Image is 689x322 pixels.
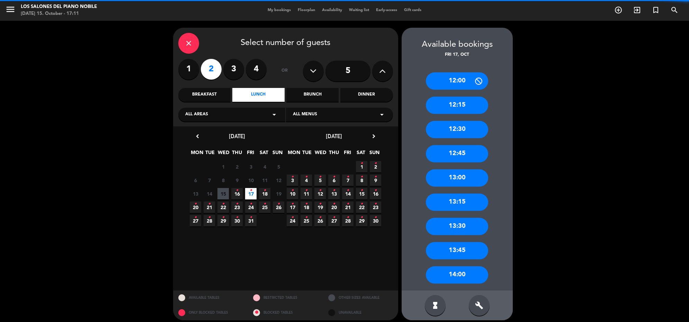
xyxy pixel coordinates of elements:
[670,6,679,14] i: search
[208,212,211,223] i: •
[287,188,298,199] span: 10
[333,212,335,223] i: •
[328,188,340,199] span: 13
[204,175,215,186] span: 7
[370,133,377,140] i: chevron_right
[314,202,326,213] span: 19
[347,212,349,223] i: •
[378,110,386,119] i: arrow_drop_down
[326,133,342,140] span: [DATE]
[360,158,363,169] i: •
[347,198,349,209] i: •
[373,8,401,12] span: Early-access
[402,38,513,52] div: Available bookings
[231,202,243,213] span: 23
[231,175,243,186] span: 9
[246,59,267,80] label: 4
[356,188,367,199] span: 15
[360,212,363,223] i: •
[178,33,393,54] div: Select number of guests
[231,149,243,160] span: THU
[305,171,307,182] i: •
[236,185,238,196] i: •
[340,88,393,102] div: Dinner
[342,215,354,226] span: 28
[652,6,660,14] i: turned_in_not
[356,175,367,186] span: 8
[305,198,307,209] i: •
[374,185,377,196] i: •
[342,175,354,186] span: 7
[301,202,312,213] span: 18
[204,149,216,160] span: TUE
[314,175,326,186] span: 5
[194,133,201,140] i: chevron_left
[259,161,270,172] span: 4
[248,290,323,305] div: RESTRICTED TABLES
[426,266,488,284] div: 14:00
[277,198,280,209] i: •
[301,188,312,199] span: 11
[232,88,285,102] div: Lunch
[360,185,363,196] i: •
[426,97,488,114] div: 12:15
[194,198,197,209] i: •
[323,305,398,320] div: UNAVAILABLE
[319,212,321,223] i: •
[291,198,294,209] i: •
[258,149,270,160] span: SAT
[319,198,321,209] i: •
[245,215,257,226] span: 31
[315,149,326,160] span: WED
[259,175,270,186] span: 11
[217,202,229,213] span: 22
[347,185,349,196] i: •
[370,188,381,199] span: 16
[333,185,335,196] i: •
[328,175,340,186] span: 6
[333,198,335,209] i: •
[360,171,363,182] i: •
[273,188,284,199] span: 19
[245,149,256,160] span: FRI
[270,110,278,119] i: arrow_drop_down
[263,198,266,209] i: •
[185,111,208,118] span: All areas
[250,185,252,196] i: •
[374,171,377,182] i: •
[236,212,238,223] i: •
[356,215,367,226] span: 29
[217,215,229,226] span: 29
[287,202,298,213] span: 17
[222,212,224,223] i: •
[245,161,257,172] span: 3
[273,202,284,213] span: 26
[333,171,335,182] i: •
[301,149,313,160] span: TUE
[204,202,215,213] span: 21
[355,149,367,160] span: SAT
[323,290,398,305] div: OTHER SIZES AVAILABLE
[21,3,97,10] div: Los Salones del Piano Nobile
[178,88,231,102] div: Breakfast
[204,188,215,199] span: 14
[21,10,97,17] div: [DATE] 15. October - 17:11
[291,185,294,196] i: •
[173,305,248,320] div: ONLY BLOCKED TABLES
[5,4,16,17] button: menu
[273,175,284,186] span: 12
[291,171,294,182] i: •
[342,188,354,199] span: 14
[229,133,245,140] span: [DATE]
[248,305,323,320] div: BLOCKED TABLES
[231,161,243,172] span: 2
[426,121,488,138] div: 12:30
[293,111,317,118] span: All menus
[231,215,243,226] span: 30
[328,215,340,226] span: 27
[342,202,354,213] span: 21
[194,212,197,223] i: •
[5,4,16,15] i: menu
[231,188,243,199] span: 16
[426,145,488,162] div: 12:45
